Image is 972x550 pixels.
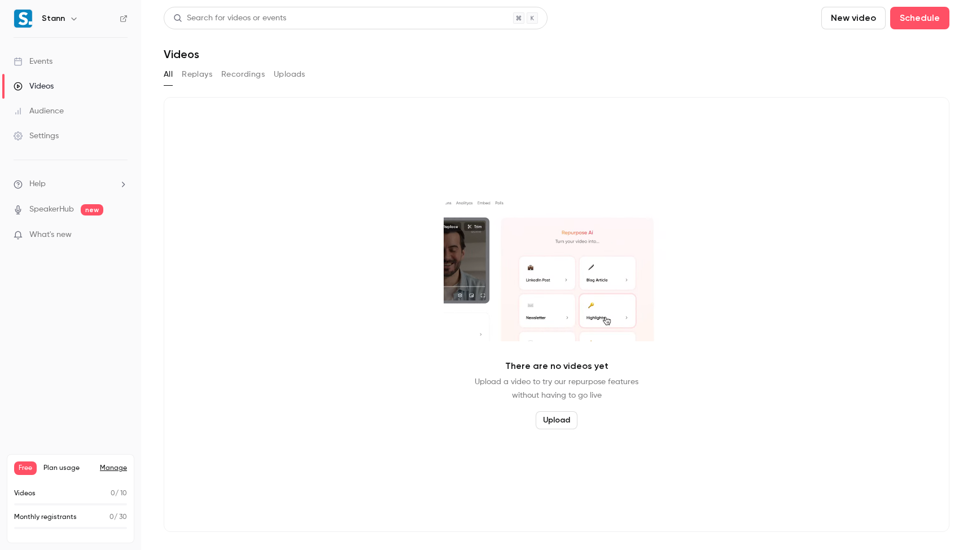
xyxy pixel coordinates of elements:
button: Uploads [274,65,305,83]
button: All [164,65,173,83]
h1: Videos [164,47,199,61]
p: There are no videos yet [505,359,608,373]
button: Schedule [890,7,949,29]
li: help-dropdown-opener [14,178,128,190]
div: Search for videos or events [173,12,286,24]
button: Upload [536,411,577,429]
p: / 30 [110,512,127,522]
a: Manage [100,464,127,473]
div: Events [14,56,52,67]
span: Help [29,178,46,190]
p: Monthly registrants [14,512,77,522]
p: Videos [14,489,36,499]
span: Free [14,461,37,475]
a: SpeakerHub [29,204,74,215]
button: Replays [182,65,212,83]
span: What's new [29,229,72,241]
div: Settings [14,130,59,142]
p: / 10 [111,489,127,499]
section: Videos [164,7,949,543]
div: Videos [14,81,54,92]
img: Stann [14,10,32,28]
span: 0 [110,514,114,521]
span: Plan usage [43,464,93,473]
div: Audience [14,105,64,117]
span: 0 [111,490,115,497]
span: new [81,204,103,215]
iframe: Noticeable Trigger [114,230,128,240]
button: New video [821,7,886,29]
button: Recordings [221,65,265,83]
p: Upload a video to try our repurpose features without having to go live [475,375,638,402]
h6: Stann [42,13,65,24]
